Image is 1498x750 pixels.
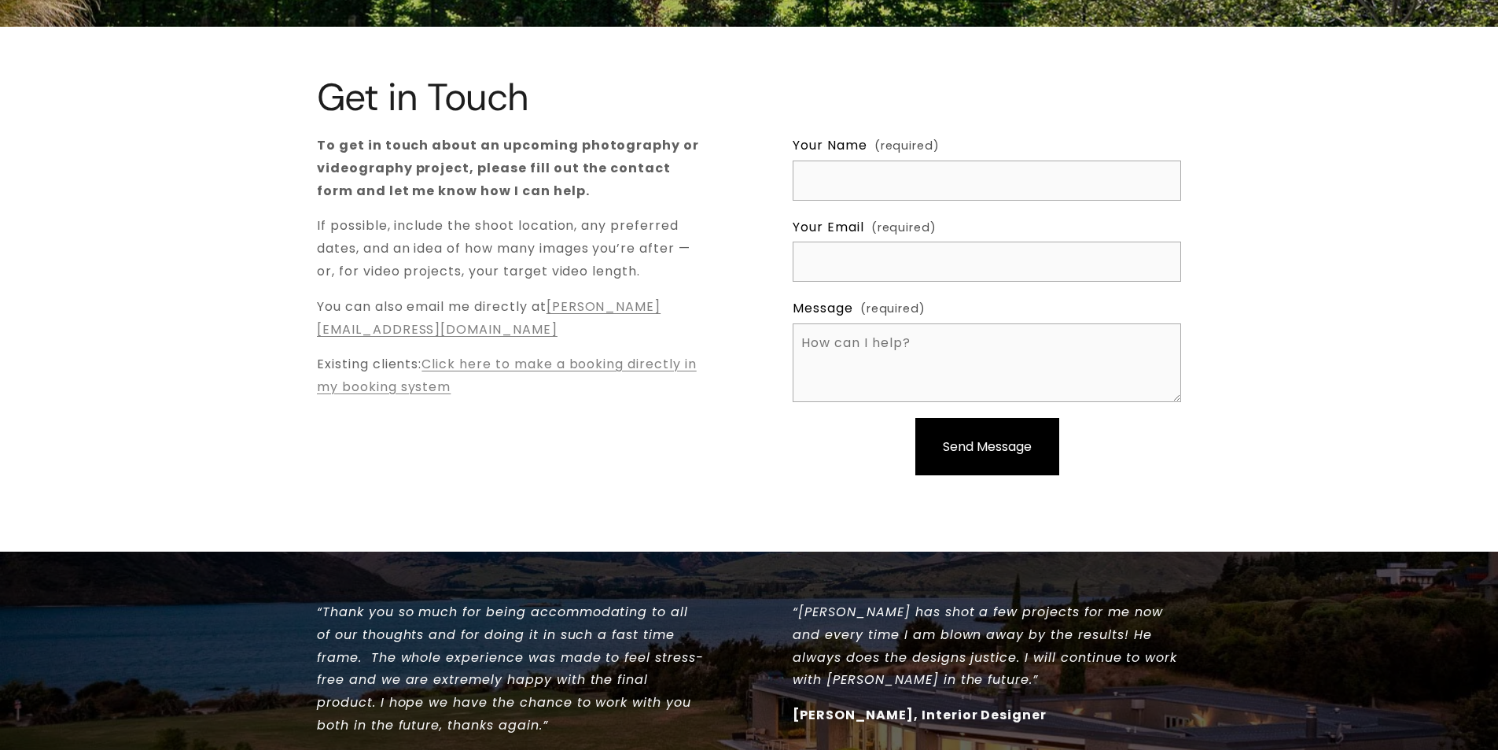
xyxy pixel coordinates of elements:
span: Your Name [793,135,867,157]
strong: [PERSON_NAME], Interior Designer [793,706,1047,724]
em: “[PERSON_NAME] has shot a few projects for me now and every time I am blown away by the results! ... [793,603,1182,689]
span: Send Message [943,438,1032,456]
strong: To get in touch about an upcoming photography or videography project, please fill out the contact... [317,136,702,200]
span: (required) [874,136,940,157]
span: Your Email [793,216,864,239]
p: You can also email me directly at [317,296,705,342]
h1: Get in Touch [317,76,547,118]
a: Click here to make a booking directly in my booking system [317,355,697,396]
a: [PERSON_NAME][EMAIL_ADDRESS][DOMAIN_NAME] [317,297,661,338]
p: If possible, include the shoot location, any preferred dates, and an idea of how many images you’... [317,215,705,283]
button: Send MessageSend Message [915,418,1059,475]
span: (required) [871,218,937,238]
span: (required) [860,299,926,320]
span: Message [793,297,853,320]
em: “Thank you so much for being accommodating to all of our thoughts and for doing it in such a fast... [317,603,704,734]
p: Existing clients: [317,353,705,399]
